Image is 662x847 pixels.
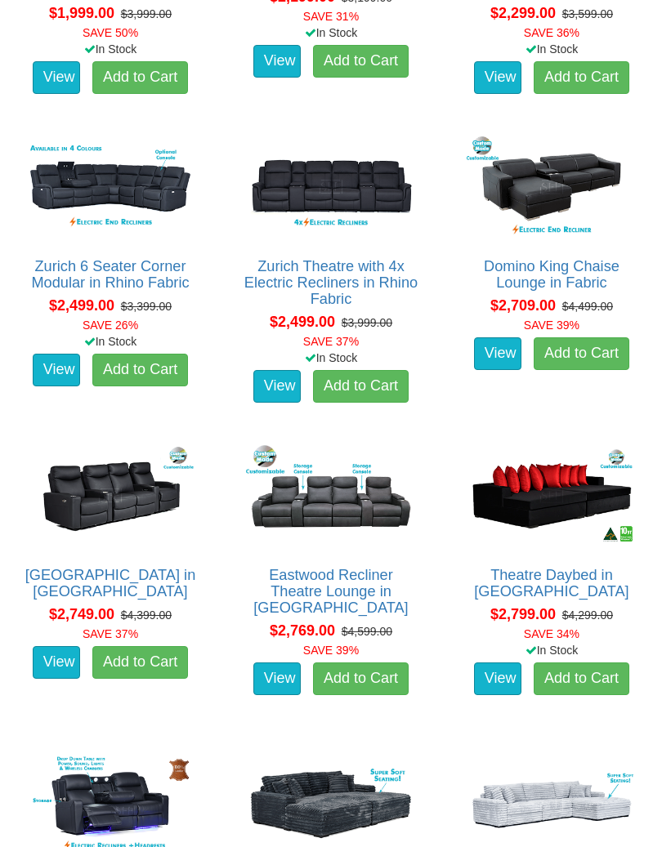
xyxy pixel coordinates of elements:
[562,7,613,20] del: $3,599.00
[463,441,641,551] img: Theatre Daybed in Fabric
[463,132,641,243] img: Domino King Chaise Lounge in Fabric
[92,646,188,679] a: Add to Cart
[92,61,188,94] a: Add to Cart
[490,606,556,622] span: $2,799.00
[242,441,420,551] img: Eastwood Recliner Theatre Lounge in Fabric
[9,333,212,350] div: In Stock
[49,297,114,314] span: $2,499.00
[303,644,359,657] font: SAVE 39%
[450,642,653,658] div: In Stock
[313,45,409,78] a: Add to Cart
[524,26,579,39] font: SAVE 36%
[92,354,188,386] a: Add to Cart
[270,622,335,639] span: $2,769.00
[253,567,408,616] a: Eastwood Recliner Theatre Lounge in [GEOGRAPHIC_DATA]
[49,606,114,622] span: $2,749.00
[244,258,418,307] a: Zurich Theatre with 4x Electric Recliners in Rhino Fabric
[303,335,359,348] font: SAVE 37%
[242,132,420,243] img: Zurich Theatre with 4x Electric Recliners in Rhino Fabric
[534,662,629,695] a: Add to Cart
[253,662,301,695] a: View
[270,314,335,330] span: $2,499.00
[562,300,613,313] del: $4,499.00
[524,319,579,332] font: SAVE 39%
[31,258,189,291] a: Zurich 6 Seater Corner Modular in Rhino Fabric
[21,441,199,551] img: Bond Theatre Lounge in Fabric
[524,627,579,640] font: SAVE 34%
[253,45,301,78] a: View
[342,316,392,329] del: $3,999.00
[484,258,620,291] a: Domino King Chaise Lounge in Fabric
[83,319,138,332] font: SAVE 26%
[303,10,359,23] font: SAVE 31%
[342,625,392,638] del: $4,599.00
[313,662,409,695] a: Add to Cart
[534,61,629,94] a: Add to Cart
[21,132,199,243] img: Zurich 6 Seater Corner Modular in Rhino Fabric
[121,300,172,313] del: $3,399.00
[25,567,196,600] a: [GEOGRAPHIC_DATA] in [GEOGRAPHIC_DATA]
[83,26,138,39] font: SAVE 50%
[490,5,556,21] span: $2,299.00
[9,41,212,57] div: In Stock
[474,567,628,600] a: Theatre Daybed in [GEOGRAPHIC_DATA]
[450,41,653,57] div: In Stock
[313,370,409,403] a: Add to Cart
[230,350,432,366] div: In Stock
[33,354,80,386] a: View
[49,5,114,21] span: $1,999.00
[474,662,521,695] a: View
[474,61,521,94] a: View
[562,609,613,622] del: $4,299.00
[33,646,80,679] a: View
[534,337,629,370] a: Add to Cart
[33,61,80,94] a: View
[121,7,172,20] del: $3,999.00
[490,297,556,314] span: $2,709.00
[83,627,138,640] font: SAVE 37%
[474,337,521,370] a: View
[253,370,301,403] a: View
[121,609,172,622] del: $4,399.00
[230,25,432,41] div: In Stock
